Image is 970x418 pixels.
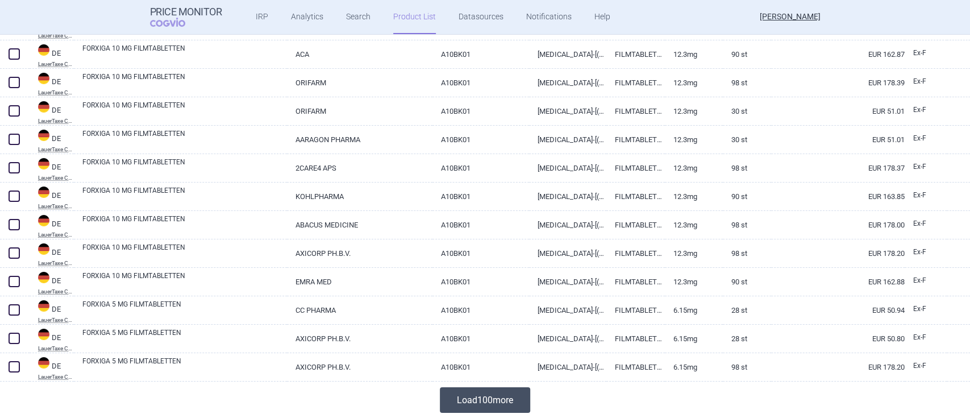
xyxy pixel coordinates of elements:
[665,353,723,381] a: 6.15mg
[287,353,432,381] a: AXICORP PH.B.V.
[30,271,74,295] a: DEDELauerTaxe CGM
[905,45,947,62] a: Ex-F
[432,296,529,324] a: A10BK01
[913,248,926,256] span: Ex-factory price
[38,90,74,96] abbr: LauerTaxe CGM — Complex database for German drug information provided by commercial provider CGM ...
[771,353,905,381] a: EUR 178.20
[38,33,74,39] abbr: LauerTaxe CGM — Complex database for German drug information provided by commercial provider CGM ...
[606,183,664,210] a: FILMTABLETTEN
[30,356,74,380] a: DEDELauerTaxe CGM
[82,100,287,121] a: FORXIGA 10 MG FILMTABLETTEN
[606,154,664,182] a: FILMTABLETTEN
[38,130,49,141] img: Germany
[723,296,771,324] a: 28 St
[30,43,74,67] a: DEDELauerTaxe CGM
[30,100,74,124] a: DEDELauerTaxe CGM
[82,328,287,348] a: FORXIGA 5 MG FILMTABLETTEN
[913,134,926,142] span: Ex-factory price
[913,49,926,57] span: Ex-factory price
[287,211,432,239] a: ABACUS MEDICINE
[432,353,529,381] a: A10BK01
[287,296,432,324] a: CC PHARMA
[606,126,664,154] a: FILMTABLETTEN
[723,97,771,125] a: 30 St
[913,333,926,341] span: Ex-factory price
[606,268,664,296] a: FILMTABLETTEN
[30,185,74,209] a: DEDELauerTaxe CGM
[30,72,74,96] a: DEDELauerTaxe CGM
[82,242,287,263] a: FORXIGA 10 MG FILMTABLETTEN
[38,243,49,255] img: Germany
[771,268,905,296] a: EUR 162.88
[38,317,74,323] abbr: LauerTaxe CGM — Complex database for German drug information provided by commercial provider CGM ...
[529,40,607,68] a: [MEDICAL_DATA]-[(2S)-PROPAN-1,2-DIOL] (1:1)-1-[PERSON_NAME] 12,3 MG
[38,187,49,198] img: Germany
[529,126,607,154] a: [MEDICAL_DATA]-[(2S)-PROPAN-1,2-DIOL] (1:1)-1-[PERSON_NAME] 12,3 MG
[771,40,905,68] a: EUR 162.87
[529,239,607,267] a: [MEDICAL_DATA]-[(2S)-PROPAN-1,2-DIOL] (1:1)-1-[PERSON_NAME] 12,3 MG
[432,154,529,182] a: A10BK01
[771,211,905,239] a: EUR 178.00
[723,353,771,381] a: 98 St
[38,147,74,152] abbr: LauerTaxe CGM — Complex database for German drug information provided by commercial provider CGM ...
[432,183,529,210] a: A10BK01
[440,387,530,413] button: Load100more
[38,73,49,84] img: Germany
[150,6,222,18] strong: Price Monitor
[287,239,432,267] a: AXICORP PH.B.V.
[665,211,723,239] a: 12.3mg
[38,346,74,351] abbr: LauerTaxe CGM — Complex database for German drug information provided by commercial provider CGM ...
[606,296,664,324] a: FILMTABLETTEN
[30,129,74,152] a: DEDELauerTaxe CGM
[38,374,74,380] abbr: LauerTaxe CGM — Complex database for German drug information provided by commercial provider CGM ...
[287,325,432,353] a: AXICORP PH.B.V.
[432,268,529,296] a: A10BK01
[38,101,49,113] img: Germany
[38,232,74,238] abbr: LauerTaxe CGM — Complex database for German drug information provided by commercial provider CGM ...
[905,244,947,261] a: Ex-F
[771,183,905,210] a: EUR 163.85
[723,268,771,296] a: 90 St
[38,158,49,169] img: Germany
[82,43,287,64] a: FORXIGA 10 MG FILMTABLETTEN
[905,187,947,204] a: Ex-F
[287,40,432,68] a: ACA
[905,358,947,375] a: Ex-F
[529,154,607,182] a: [MEDICAL_DATA]-[(2S)-PROPAN-1,2-DIOL] (1:1)-1-[PERSON_NAME] 12,3 MG
[432,69,529,97] a: A10BK01
[665,296,723,324] a: 6.15mg
[771,239,905,267] a: EUR 178.20
[529,296,607,324] a: [MEDICAL_DATA]-[(2S)-PROPAN-1,2-DIOL] (1:1)-1-[PERSON_NAME] 6,15 MG
[82,214,287,234] a: FORXIGA 10 MG FILMTABLETTEN
[606,353,664,381] a: FILMTABLETTEN
[905,159,947,176] a: Ex-F
[432,40,529,68] a: A10BK01
[432,126,529,154] a: A10BK01
[771,296,905,324] a: EUR 50.94
[432,97,529,125] a: A10BK01
[82,72,287,92] a: FORXIGA 10 MG FILMTABLETTEN
[905,102,947,119] a: Ex-F
[38,289,74,295] abbr: LauerTaxe CGM — Complex database for German drug information provided by commercial provider CGM ...
[913,106,926,114] span: Ex-factory price
[606,325,664,353] a: FILMTABLETTEN
[913,163,926,171] span: Ex-factory price
[150,18,201,27] span: COGVIO
[30,299,74,323] a: DEDELauerTaxe CGM
[665,40,723,68] a: 12.3mg
[287,97,432,125] a: ORIFARM
[38,204,74,209] abbr: LauerTaxe CGM — Complex database for German drug information provided by commercial provider CGM ...
[287,126,432,154] a: AARAGON PHARMA
[771,69,905,97] a: EUR 178.39
[723,126,771,154] a: 30 St
[913,276,926,284] span: Ex-factory price
[432,239,529,267] a: A10BK01
[905,73,947,90] a: Ex-F
[38,357,49,369] img: Germany
[38,215,49,226] img: Germany
[30,242,74,266] a: DEDELauerTaxe CGM
[38,44,49,56] img: Germany
[723,69,771,97] a: 98 St
[529,211,607,239] a: [MEDICAL_DATA]-[(2S)-PROPAN-1,2-DIOL] (1:1)-1-[PERSON_NAME] 12,3 MG
[905,329,947,346] a: Ex-F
